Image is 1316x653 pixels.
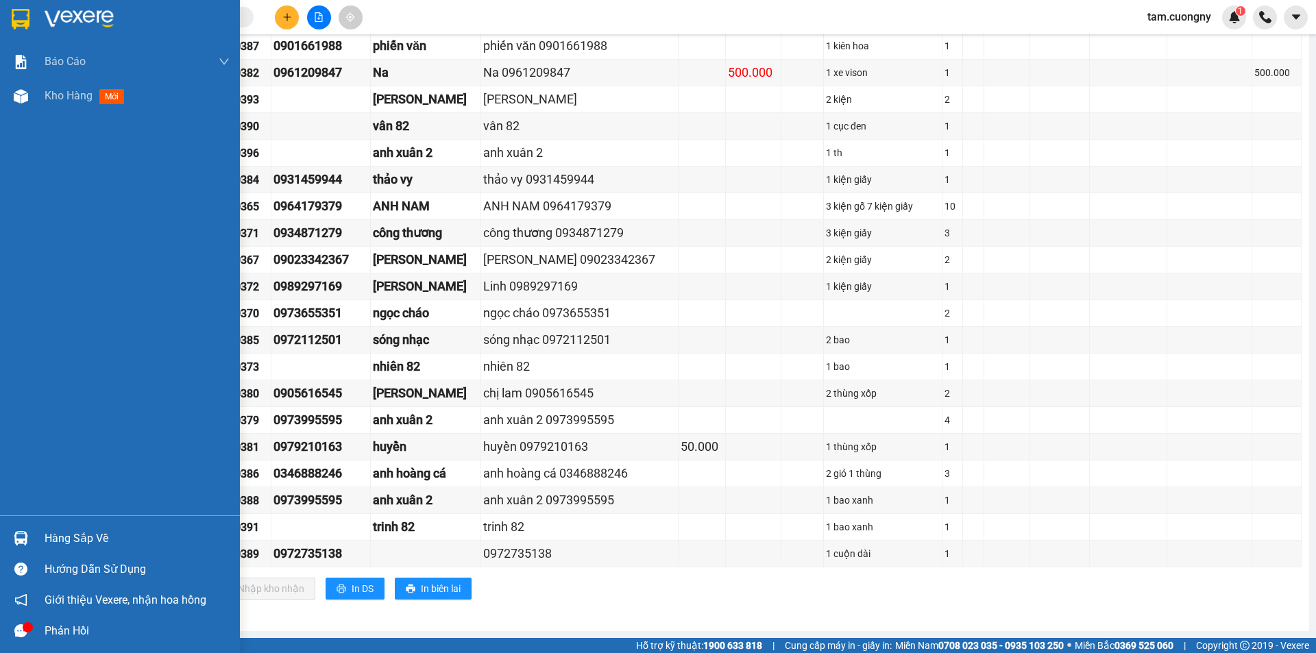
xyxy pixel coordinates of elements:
[45,621,230,641] div: Phản hồi
[483,143,676,162] div: anh xuân 2
[271,327,371,354] td: 0972112501
[271,460,371,487] td: 0346888246
[681,437,723,456] div: 50.000
[12,9,29,29] img: logo-vxr
[371,460,481,487] td: anh hoàng cá
[945,546,960,561] div: 1
[275,5,299,29] button: plus
[45,528,230,549] div: Hàng sắp về
[273,464,368,483] div: 0346888246
[373,250,478,269] div: [PERSON_NAME]
[273,250,368,269] div: 09023342367
[826,493,940,508] div: 1 bao xanh
[371,300,481,327] td: ngọc cháo
[406,584,415,595] span: printer
[373,197,478,216] div: ANH NAM
[373,143,478,162] div: anh xuân 2
[273,437,368,456] div: 0979210163
[945,519,960,534] div: 1
[314,12,324,22] span: file-add
[483,116,676,136] div: vân 82
[945,38,960,53] div: 1
[273,410,368,430] div: 0973995595
[371,327,481,354] td: sóng nhạc
[271,193,371,220] td: 0964179379
[273,36,368,56] div: 0901661988
[945,145,960,160] div: 1
[826,65,940,80] div: 1 xe vison
[271,60,371,86] td: 0961209847
[826,279,940,294] div: 1 kiện giấy
[219,56,230,67] span: down
[945,306,960,321] div: 2
[273,170,368,189] div: 0931459944
[371,60,481,86] td: Na
[1228,11,1241,23] img: icon-new-feature
[483,250,676,269] div: [PERSON_NAME] 09023342367
[945,252,960,267] div: 2
[826,439,940,454] div: 1 thùng xốp
[1136,8,1222,25] span: tam.cuongny
[483,464,676,483] div: anh hoàng cá 0346888246
[45,89,93,102] span: Kho hàng
[938,640,1064,651] strong: 0708 023 035 - 0935 103 250
[483,330,676,349] div: sóng nhạc 0972112501
[273,63,368,82] div: 0961209847
[1240,641,1250,650] span: copyright
[373,330,478,349] div: sóng nhạc
[483,491,676,510] div: anh xuân 2 0973995595
[373,304,478,323] div: ngọc cháo
[373,384,478,403] div: [PERSON_NAME]
[339,5,363,29] button: aim
[14,55,28,69] img: solution-icon
[373,116,478,136] div: vân 82
[373,491,478,510] div: anh xuân 2
[945,65,960,80] div: 1
[14,624,27,637] span: message
[826,172,940,187] div: 1 kiện giấy
[282,12,292,22] span: plus
[1238,6,1243,16] span: 1
[945,279,960,294] div: 1
[483,357,676,376] div: nhiên 82
[271,487,371,514] td: 0973995595
[945,332,960,347] div: 1
[1184,638,1186,653] span: |
[14,563,27,576] span: question-circle
[271,33,371,60] td: 0901661988
[273,304,368,323] div: 0973655351
[273,384,368,403] div: 0905616545
[826,252,940,267] div: 2 kiện giấy
[371,113,481,140] td: vân 82
[271,167,371,193] td: 0931459944
[371,380,481,407] td: chị lam
[945,225,960,241] div: 3
[945,359,960,374] div: 1
[307,5,331,29] button: file-add
[371,514,481,541] td: trinh 82
[271,300,371,327] td: 0973655351
[371,487,481,514] td: anh xuân 2
[826,145,940,160] div: 1 th
[371,33,481,60] td: phiến văn
[483,437,676,456] div: huyền 0979210163
[371,167,481,193] td: thảo vy
[703,640,762,651] strong: 1900 633 818
[373,517,478,537] div: trinh 82
[785,638,892,653] span: Cung cấp máy in - giấy in:
[826,119,940,134] div: 1 cục đen
[826,332,940,347] div: 2 bao
[945,92,960,107] div: 2
[1284,5,1308,29] button: caret-down
[371,140,481,167] td: anh xuân 2
[271,434,371,460] td: 0979210163
[483,544,676,563] div: 0972735138
[1236,6,1245,16] sup: 1
[326,578,385,600] button: printerIn DS
[826,519,940,534] div: 1 bao xanh
[371,273,481,300] td: Linh
[373,90,478,109] div: [PERSON_NAME]
[373,357,478,376] div: nhiên 82
[371,86,481,113] td: vương thu
[1067,643,1071,648] span: ⚪️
